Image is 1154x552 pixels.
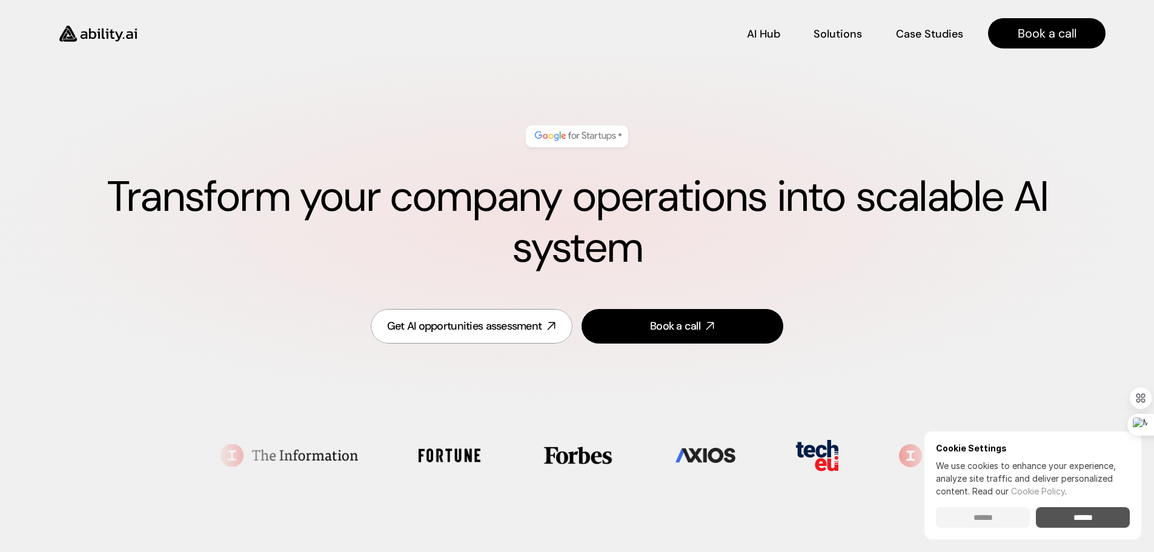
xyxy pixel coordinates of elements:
p: We use cookies to enhance your experience, analyze site traffic and deliver personalized content. [936,459,1130,497]
p: Case Studies [896,27,963,42]
a: AI Hub [747,23,780,44]
h6: Cookie Settings [936,443,1130,453]
div: Get AI opportunities assessment [387,319,542,334]
span: Read our . [972,486,1067,496]
a: Case Studies [895,23,964,44]
p: Book a call [1018,25,1076,42]
a: Cookie Policy [1011,486,1065,496]
a: Book a call [582,309,783,344]
p: Solutions [814,27,862,42]
a: Get AI opportunities assessment [371,309,572,344]
a: Solutions [814,23,862,44]
a: Book a call [988,18,1106,48]
h1: Transform your company operations into scalable AI system [48,171,1106,273]
div: Book a call [650,319,700,334]
nav: Main navigation [154,18,1106,48]
p: AI Hub [747,27,780,42]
